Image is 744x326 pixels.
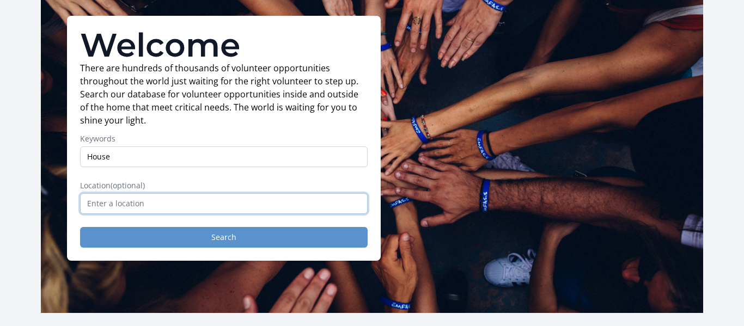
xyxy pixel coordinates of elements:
[80,61,368,127] p: There are hundreds of thousands of volunteer opportunities throughout the world just waiting for ...
[80,180,368,191] label: Location
[80,133,368,144] label: Keywords
[80,227,368,248] button: Search
[111,180,145,190] span: (optional)
[80,29,368,61] h1: Welcome
[80,193,368,214] input: Enter a location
